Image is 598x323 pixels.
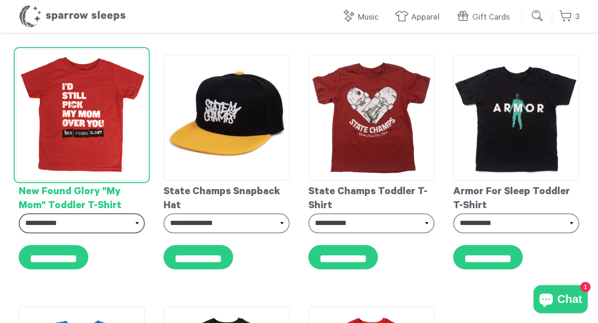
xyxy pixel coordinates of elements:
div: New Found Glory "My Mom" Toddler T-Shirt [19,181,145,213]
img: StateChamps-ToddlerTee_grande.png [308,55,434,181]
img: StateChamps-Hat-FrontAngle_grande.png [164,55,290,181]
div: State Champs Toddler T-Shirt [308,181,434,213]
a: Music [342,7,383,28]
div: Armor For Sleep Toddler T-Shirt [453,181,579,213]
inbox-online-store-chat: Shopify online store chat [531,285,591,316]
div: State Champs Snapback Hat [164,181,290,213]
input: Submit [528,7,547,25]
img: NewFoundGlory-toddlertee_grande.png [16,50,148,181]
h1: Sparrow Sleeps [19,5,126,28]
a: 3 [559,7,579,27]
a: Apparel [395,7,444,28]
img: ArmorForSleep-ToddlerT-shirt_grande.jpg [453,55,579,181]
a: Gift Cards [456,7,514,28]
